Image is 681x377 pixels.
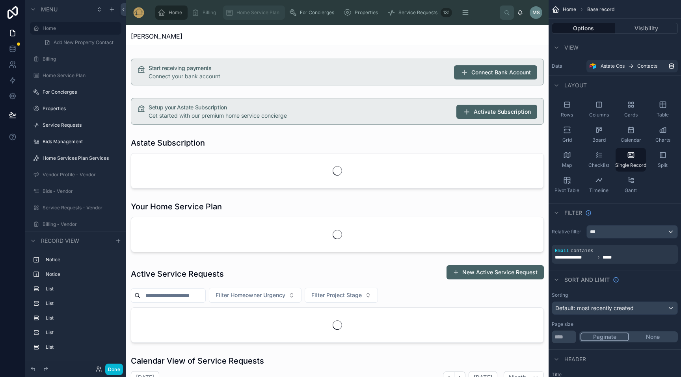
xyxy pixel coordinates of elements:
span: Pivot Table [554,187,579,194]
span: [PERSON_NAME] [131,31,182,41]
img: Airtable Logo [590,63,596,69]
span: For Concierges [300,9,334,16]
button: Board [584,123,614,146]
label: Properties [43,105,120,112]
label: Notice [46,257,118,263]
a: Home [155,6,188,20]
a: Properties [341,6,383,20]
label: Vendor Profile - Vendor [43,172,120,178]
span: Timeline [589,187,608,194]
span: Board [592,137,606,143]
span: MS [532,9,540,16]
span: Header [564,355,586,363]
button: Checklist [584,148,614,172]
label: Home [43,25,117,31]
span: Sort And Limit [564,276,610,284]
span: Columns [589,112,609,118]
span: Home Service Plan [236,9,279,16]
span: Add New Property Contact [54,39,113,46]
button: Columns [584,98,614,121]
span: Gantt [625,187,637,194]
a: Billing [189,6,221,20]
span: Rows [561,112,573,118]
a: Home Service Plan [223,6,285,20]
label: List [46,344,118,350]
span: Filter [564,209,582,217]
label: Service Requests [43,122,120,128]
label: For Concierges [43,89,120,95]
label: List [46,315,118,321]
button: Split [648,148,678,172]
button: Default: most recently created [552,301,678,315]
div: 131 [441,8,452,17]
span: View [564,44,579,52]
button: Table [648,98,678,121]
button: Done [105,364,123,375]
span: Layout [564,81,587,89]
span: Home [563,6,576,13]
span: Home [169,9,182,16]
label: List [46,286,118,292]
button: Gantt [616,173,646,197]
label: Home Services Plan Services [43,155,120,161]
label: Billing [43,56,120,62]
span: Grid [562,137,572,143]
label: Notice [46,271,118,277]
button: Paginate [581,333,629,341]
span: Base record [587,6,614,13]
label: Bids Management [43,139,120,145]
button: Timeline [584,173,614,197]
a: Service Requests131 [385,6,454,20]
span: Single Record [615,162,646,168]
span: Record view [41,237,79,245]
label: Billing - Vendor [43,221,120,227]
label: Home Service Plan [43,72,120,79]
label: Service Requests - Vendor [43,205,120,211]
button: Single Record [616,148,646,172]
span: Menu [41,6,58,13]
button: None [629,333,677,341]
button: Options [552,23,615,34]
label: Sorting [552,292,568,298]
span: Email [555,248,569,254]
button: Visibility [615,23,678,34]
span: Table [657,112,669,118]
span: Service Requests [398,9,437,16]
a: Add New Property Contact [39,36,121,49]
label: List [46,300,118,307]
label: Relative filter [552,229,583,235]
button: Rows [552,98,582,121]
button: Grid [552,123,582,146]
button: Calendar [616,123,646,146]
button: Map [552,148,582,172]
div: scrollable content [151,4,500,21]
span: Calendar [621,137,641,143]
span: Map [562,162,572,168]
span: Contacts [637,63,657,69]
label: List [46,329,118,336]
a: For Concierges [287,6,340,20]
button: Charts [648,123,678,146]
label: Bids - Vendor [43,188,120,194]
div: scrollable content [25,250,126,361]
span: Default: most recently created [555,305,634,311]
button: Cards [616,98,646,121]
span: Billing [203,9,216,16]
span: Cards [624,112,638,118]
span: Properties [355,9,378,16]
span: Split [658,162,668,168]
label: Page size [552,321,573,327]
label: Data [552,63,583,69]
span: contains [571,248,594,254]
span: Charts [655,137,670,143]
